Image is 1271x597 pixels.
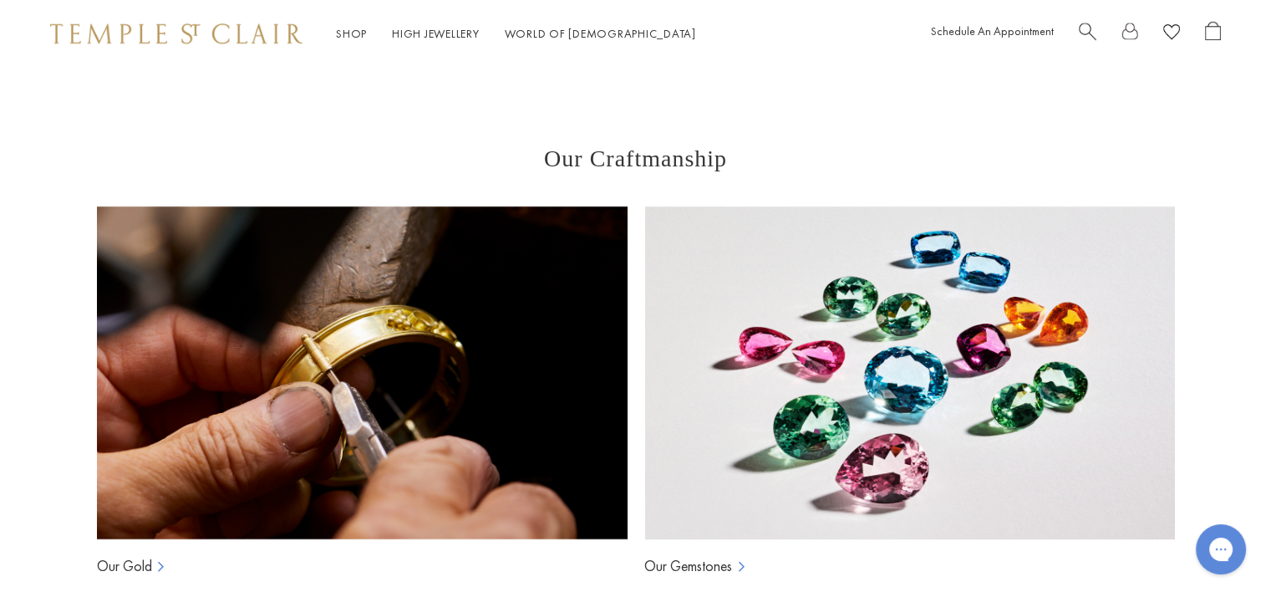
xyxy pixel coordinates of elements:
[97,145,1175,172] h3: Our Craftmanship
[644,556,732,576] a: Our Gemstones
[336,23,696,44] nav: Main navigation
[392,26,480,41] a: High JewelleryHigh Jewellery
[336,26,367,41] a: ShopShop
[97,206,628,540] img: Ball Chains
[1079,21,1096,47] a: Search
[644,206,1175,540] img: Ball Chains
[1163,21,1180,47] a: View Wishlist
[1205,21,1221,47] a: Open Shopping Bag
[97,556,152,576] a: Our Gold
[931,23,1054,38] a: Schedule An Appointment
[1187,518,1254,580] iframe: Gorgias live chat messenger
[505,26,696,41] a: World of [DEMOGRAPHIC_DATA]World of [DEMOGRAPHIC_DATA]
[50,23,302,43] img: Temple St. Clair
